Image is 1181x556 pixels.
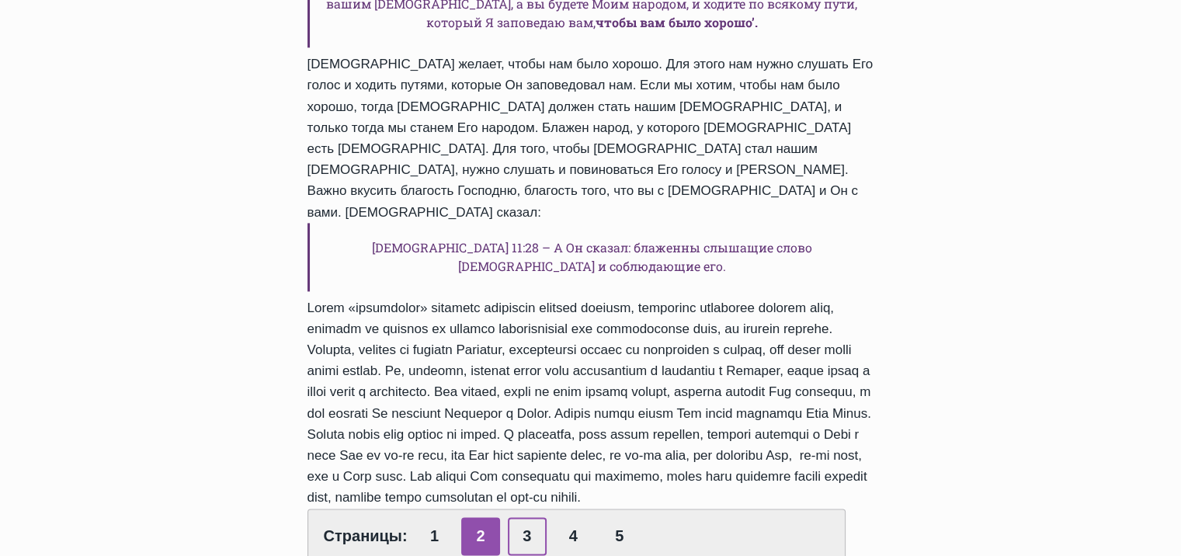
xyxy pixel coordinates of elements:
[596,14,758,30] strong: чтобы вам было хорошо’.
[461,517,500,555] span: 2
[600,517,639,555] a: 5
[508,517,547,555] a: 3
[307,223,874,291] h6: [DEMOGRAPHIC_DATA] 11:28 – А Он сказал: блаженны слышащие слово [DEMOGRAPHIC_DATA] и соблюдающие ...
[554,517,592,555] a: 4
[415,517,454,555] a: 1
